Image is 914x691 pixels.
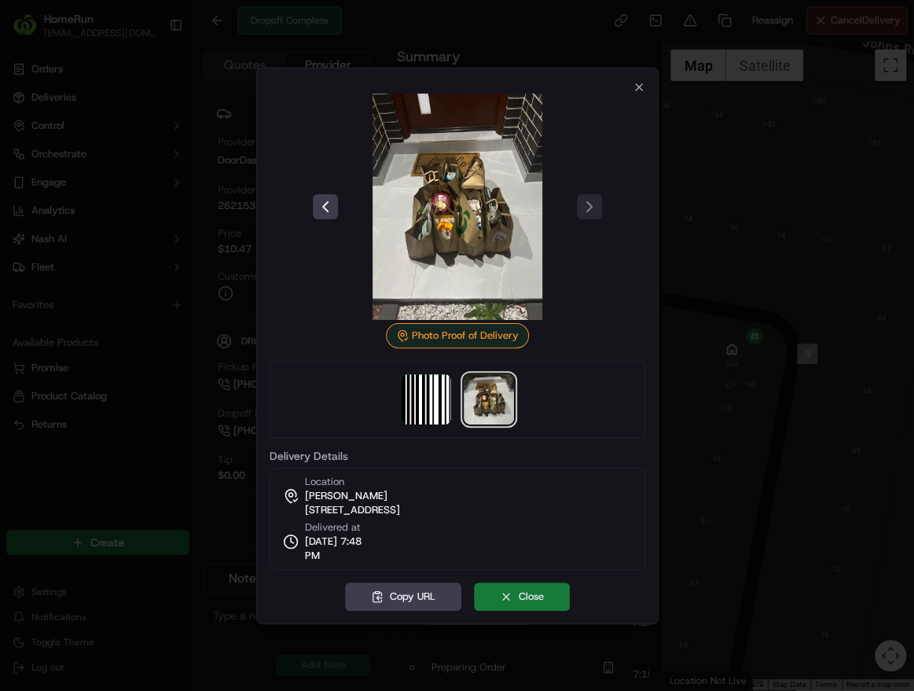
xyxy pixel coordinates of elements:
span: [STREET_ADDRESS] [305,503,400,517]
button: Copy URL [345,583,461,611]
span: [DATE] 7:48 PM [305,535,377,563]
span: [PERSON_NAME] [305,489,387,503]
label: Delivery Details [270,450,645,461]
span: Location [305,475,344,489]
span: Delivered at [305,520,377,535]
div: Photo Proof of Delivery [386,323,529,348]
img: photo_proof_of_delivery image [464,374,514,425]
img: barcode_scan_on_pickup image [401,374,451,425]
button: Close [474,583,570,611]
img: photo_proof_of_delivery image [344,94,571,320]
